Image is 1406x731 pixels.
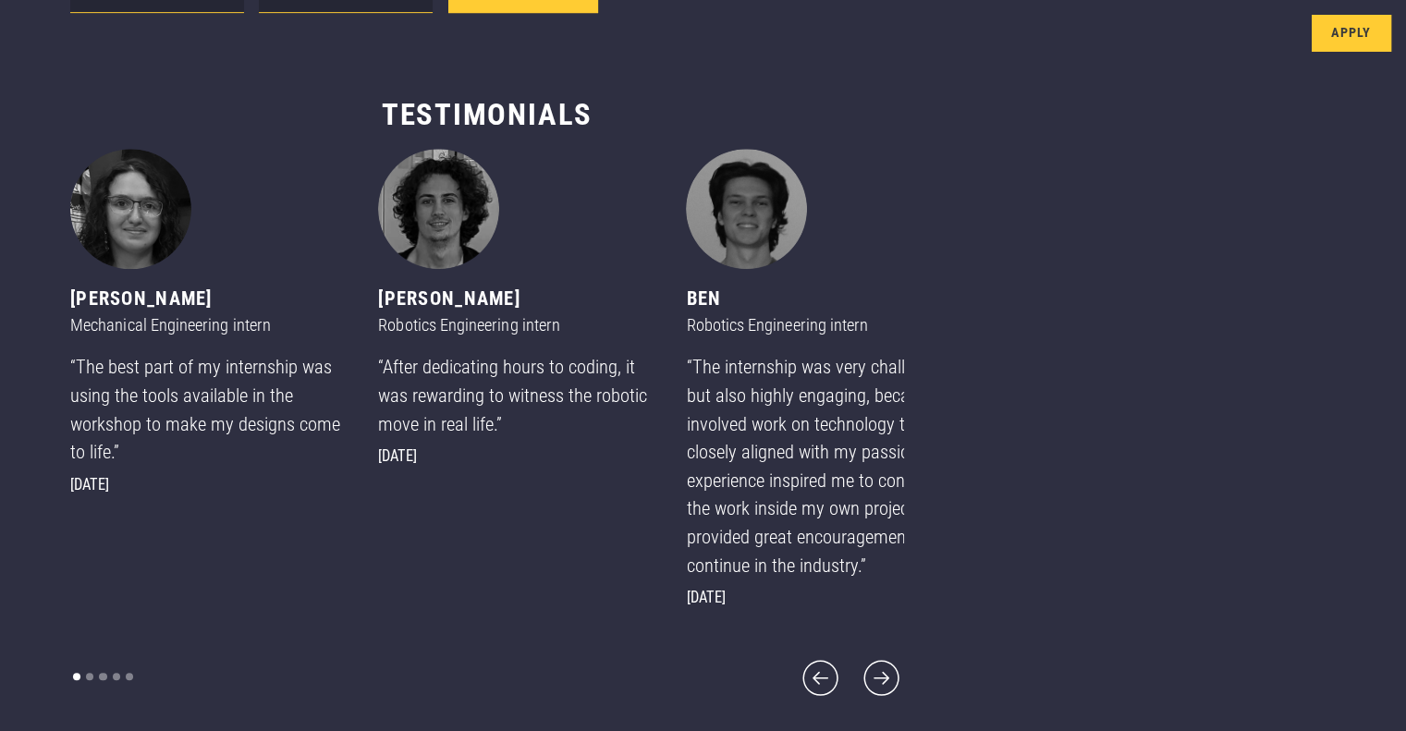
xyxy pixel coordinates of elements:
div: Show slide 4 of 5 [113,673,120,680]
div: Mechanical Engineering intern [70,312,348,338]
div: Ben [686,285,964,313]
div: “The internship was very challenging, but also highly engaging, because it involved work on techn... [686,353,964,579]
img: Ben - Robotics Engineering intern [686,149,807,270]
div: Show slide 5 of 5 [126,673,133,680]
div: Show slide 3 of 5 [99,673,106,680]
div: Show slide 1 of 5 [73,673,80,680]
div: [DATE] [378,445,656,469]
a: Apply [1312,15,1391,52]
div: [PERSON_NAME] [378,285,656,313]
div: 2 of 5 [378,149,656,469]
div: Show slide 2 of 5 [86,673,93,680]
div: previous slide [798,655,843,701]
div: “The best part of my internship was using the tools available in the workshop to make my designs ... [70,353,348,467]
h3: Testimonials [70,96,904,134]
img: Jack - Robotics Engineering intern [378,149,499,270]
div: 1 of 5 [70,149,348,497]
div: 3 of 5 [686,149,964,610]
div: carousel [70,149,904,701]
img: Tina - Mechanical Engineering intern [70,149,191,270]
div: [DATE] [70,474,348,497]
div: [PERSON_NAME] [70,285,348,313]
div: next slide [859,655,904,701]
div: “After dedicating hours to coding, it was rewarding to witness the robotic move in real life.” [378,353,656,438]
div: Robotics Engineering intern [686,312,964,338]
div: Robotics Engineering intern [378,312,656,338]
div: [DATE] [686,587,964,610]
